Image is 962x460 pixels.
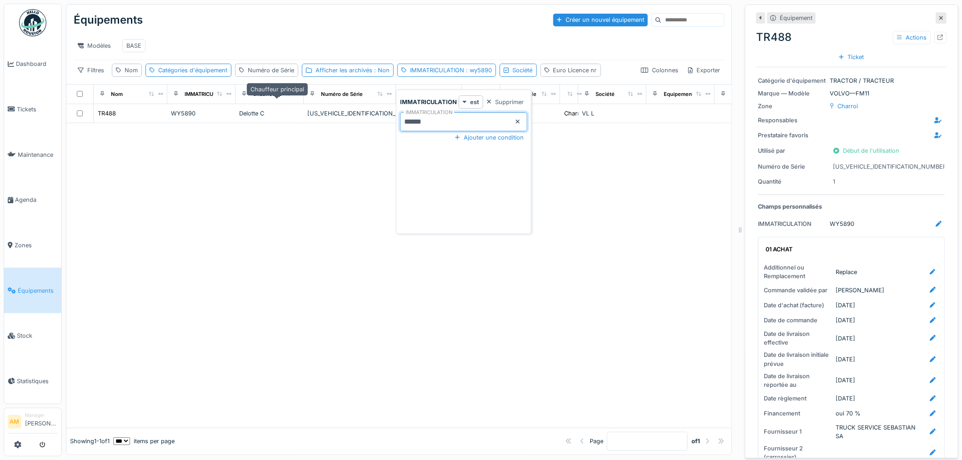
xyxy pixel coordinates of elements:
[764,350,832,368] div: Date de livraison initiale prévue
[758,76,827,85] div: Catégorie d'équipement
[451,131,527,144] div: Ajouter une condition
[833,162,949,171] div: [US_VEHICLE_IDENTIFICATION_NUMBER]
[836,394,856,403] div: [DATE]
[764,372,832,389] div: Date de livraison reportée au
[18,286,58,295] span: Équipements
[762,241,941,258] summary: 01 ACHAT
[830,145,903,157] div: Début de l'utilisation
[19,9,46,36] img: Badge_color-CXgf-gQk.svg
[757,29,947,45] div: TR488
[70,437,110,445] div: Showing 1 - 1 of 1
[764,316,832,325] div: Date de commande
[836,316,856,325] div: [DATE]
[15,195,58,204] span: Agenda
[404,109,454,116] label: IMMATRICULATION
[836,51,868,63] div: Ticket
[758,146,827,155] div: Utilisé par
[766,245,934,254] div: 01 ACHAT
[553,66,597,75] div: Euro Licence nr
[321,90,363,98] div: Numéro de Série
[17,377,58,385] span: Statistiques
[764,409,832,418] div: Financement
[758,177,827,186] div: Quantité
[780,14,813,22] div: Équipement
[410,66,492,75] div: IMMATRICULATION
[758,89,827,98] div: Marque — Modèle
[758,131,827,140] div: Prestataire favoris
[596,90,615,98] div: Société
[16,60,58,68] span: Dashboard
[836,409,861,418] div: oui 70 %
[836,268,857,276] div: Replace
[758,102,827,110] div: Zone
[513,66,533,75] div: Société
[126,41,141,50] div: BASE
[564,109,585,118] div: Charroi
[758,89,945,98] div: VOLVO — FM11
[113,437,175,445] div: items per page
[758,162,827,171] div: Numéro de Série
[464,67,492,74] span: : wy5890
[15,241,58,250] span: Zones
[758,76,945,85] div: TRACTOR / TRACTEUR
[239,109,300,118] div: Delotte C
[17,105,58,114] span: Tickets
[836,423,925,440] div: TRUCK SERVICE SEBASTIAN SA
[111,90,123,98] div: Nom
[691,437,700,445] strong: of 1
[582,109,643,118] div: VL L
[637,64,682,77] div: Colonnes
[8,415,21,429] li: AM
[372,67,390,74] span: : Non
[830,220,855,228] div: WY5890
[893,31,931,44] div: Actions
[74,64,108,77] div: Filtres
[590,437,603,445] div: Page
[758,116,827,125] div: Responsables
[74,8,143,32] div: Équipements
[764,330,832,347] div: Date de livraison effective
[171,109,232,118] div: WY5890
[125,66,138,75] div: Nom
[836,355,856,364] div: [DATE]
[758,202,822,211] strong: Champs personnalisés
[185,90,232,98] div: IMMATRICULATION
[758,220,827,228] div: IMMATRICULATION
[684,64,724,77] div: Exporter
[483,96,527,108] div: Supprimer
[838,102,858,110] div: Charroi
[17,331,58,340] span: Stock
[664,90,765,98] div: Equipement Réservoir capacité (L ou Kg)
[316,66,390,75] div: Afficher les archivés
[158,66,227,75] div: Catégories d'équipement
[764,263,832,280] div: Additionnel ou Remplacement
[553,14,648,26] div: Créer un nouvel équipement
[764,394,832,403] div: Date règlement
[25,412,58,419] div: Manager
[25,412,58,431] li: [PERSON_NAME]
[833,177,836,186] div: 1
[470,98,479,106] strong: est
[836,286,885,295] div: [PERSON_NAME]
[248,66,294,75] div: Numéro de Série
[247,83,308,95] div: Chauffeur principal
[764,427,832,436] div: Fournisseur 1
[400,98,457,106] strong: IMMATRICULATION
[764,286,832,295] div: Commande validée par
[836,301,856,310] div: [DATE]
[98,109,116,118] div: TR488
[74,39,115,52] div: Modèles
[836,334,856,343] div: [DATE]
[18,150,58,159] span: Maintenance
[307,109,392,118] div: [US_VEHICLE_IDENTIFICATION_NUMBER]
[836,376,856,385] div: [DATE]
[764,301,832,310] div: Date d'achat (facture)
